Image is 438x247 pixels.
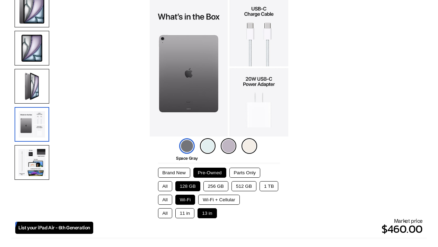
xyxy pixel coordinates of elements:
img: blue-icon [200,138,216,154]
img: starlight-icon [242,138,257,154]
button: All [158,208,172,218]
button: Pre-Owned [193,168,226,178]
button: Wi-Fi + Cellular [198,195,239,205]
button: Parts Only [229,168,260,178]
button: All [158,195,172,205]
p: $460.00 [93,221,423,237]
button: All [158,181,172,191]
img: Front [15,31,49,65]
span: List your iPad Air - 6th Generation [18,225,90,231]
img: purple-icon [221,138,236,154]
img: Both All [15,145,49,180]
button: Brand New [158,168,190,178]
span: Space Gray [176,156,198,161]
button: 512 GB [231,181,256,191]
button: 128 GB [175,181,200,191]
img: space-gray-icon [179,138,195,154]
div: Market price [93,218,423,237]
button: 11 in [175,208,194,218]
button: 256 GB [203,181,228,191]
img: Side [15,69,49,104]
img: All [15,107,49,142]
button: 13 in [198,208,217,218]
button: Wi-Fi [175,195,195,205]
button: 1 TB [260,181,278,191]
a: List your iPad Air - 6th Generation [15,222,93,234]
